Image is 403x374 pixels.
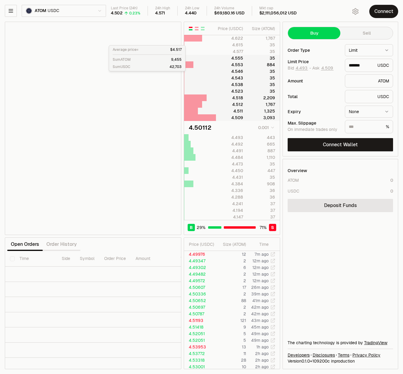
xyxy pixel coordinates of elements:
div: Price ( USDC ) [216,26,243,32]
button: 4.509 [321,66,334,70]
div: 4.288 [216,194,243,200]
div: 0.23% [129,11,140,16]
div: 4.512 [216,101,243,107]
button: Order History [43,238,80,250]
span: USDC [48,8,59,14]
div: Size ( ATOM ) [221,241,246,247]
div: 4.511 [216,108,243,114]
button: Select all [10,256,15,261]
div: 1,110 [248,154,275,160]
div: 1,325 [248,108,275,114]
time: 49m ago [251,331,269,336]
div: 4.523 [216,88,243,94]
td: 9 [216,324,246,330]
time: 49m ago [251,338,269,343]
div: 35 [248,48,275,54]
div: 1,767 [248,35,275,41]
div: Max. Slippage [288,121,340,125]
div: 908 [248,181,275,187]
div: Last Price (24h) [111,6,140,11]
div: 4.543 [216,75,243,81]
div: 4.571 [155,11,165,16]
td: 4.53001 [184,363,216,370]
td: 2 [216,258,246,264]
div: USDC [288,188,299,194]
div: 4.473 [216,161,243,167]
td: 28 [216,357,246,363]
div: Order Type [288,48,340,52]
button: Buy [288,27,340,39]
div: 35 [248,161,275,167]
div: 37 [248,201,275,207]
div: 35 [248,55,275,61]
td: 4.49572 [184,277,216,284]
td: 4.49976 [184,251,216,258]
a: Privacy Policy [352,352,380,358]
div: 4.555 [216,55,243,61]
div: 4.450 [216,168,243,174]
div: 4.509 [216,115,243,121]
div: 665 [248,141,275,147]
th: Symbol [75,251,99,267]
td: 2 [216,304,246,311]
div: 4.492 [216,141,243,147]
td: 2 [216,271,246,277]
div: 4.147 [216,214,243,220]
time: 42m ago [251,311,269,317]
div: 36 [248,194,275,200]
div: 4.241 [216,201,243,207]
td: 11 [216,350,246,357]
button: Show Sell Orders Only [194,26,199,31]
div: 4.546 [216,68,243,74]
div: 443 [248,134,275,141]
div: 4.502 [111,11,123,16]
time: 12m ago [252,258,269,264]
div: $69,180.16 USD [214,11,244,16]
td: 4.53953 [184,344,216,350]
td: 4.50787 [184,311,216,317]
time: 12m ago [252,271,269,277]
p: Average price= [113,47,139,52]
div: Time [251,241,269,247]
div: 36 [248,187,275,193]
div: 0 [390,177,393,183]
td: 13 [216,344,246,350]
a: TradingView [364,340,387,345]
p: Sum ATOM [113,57,131,62]
td: 2 [216,291,246,297]
time: 26m ago [251,285,269,290]
td: 10 [216,363,246,370]
div: 447 [248,168,275,174]
td: 4.53772 [184,350,216,357]
p: Sum USDC [113,64,130,69]
div: 35 [248,75,275,81]
div: $2,111,056,012 USD [259,11,297,16]
time: 45m ago [251,324,269,330]
div: 35 [248,42,275,48]
th: Order Price [99,251,131,267]
div: 4.577 [216,48,243,54]
div: 4.194 [216,207,243,213]
a: Disclosures [313,352,335,358]
time: 41m ago [252,298,269,303]
td: 4.51193 [184,317,216,324]
div: Limit Price [288,60,340,64]
div: USDC [345,90,393,103]
iframe: Financial Chart [5,22,181,235]
a: Deposit Funds [288,199,393,212]
div: Amount [288,79,340,83]
div: 4.431 [216,174,243,180]
div: 37 [248,207,275,213]
td: 17 [216,284,246,291]
div: ATOM [345,74,393,88]
div: 4.518 [216,95,243,101]
a: Terms [338,352,349,358]
td: 4.53318 [184,357,216,363]
div: 2,209 [248,95,275,101]
td: 5 [216,330,246,337]
div: 4.440 [185,11,197,16]
div: 4.493 [216,134,243,141]
td: 4.49482 [184,271,216,277]
time: 7m ago [255,252,269,257]
td: 4.50607 [184,284,216,291]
